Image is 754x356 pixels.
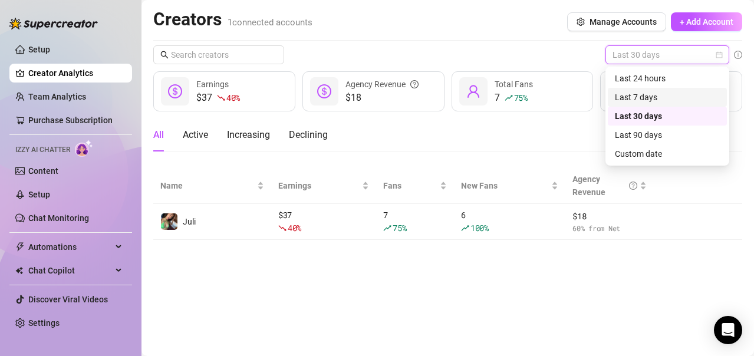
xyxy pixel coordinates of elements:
[226,92,240,103] span: 40 %
[153,128,164,142] div: All
[28,295,108,304] a: Discover Viral Videos
[608,144,727,163] div: Custom date
[28,64,123,83] a: Creator Analytics
[153,8,312,31] h2: Creators
[228,17,312,28] span: 1 connected accounts
[28,213,89,223] a: Chat Monitoring
[608,69,727,88] div: Last 24 hours
[608,107,727,126] div: Last 30 days
[168,84,182,98] span: dollar-circle
[383,224,391,232] span: rise
[514,92,528,103] span: 75 %
[153,168,271,204] th: Name
[410,78,419,91] span: question-circle
[572,210,647,223] span: $ 18
[608,88,727,107] div: Last 7 days
[680,17,733,27] span: + Add Account
[608,126,727,144] div: Last 90 days
[289,128,328,142] div: Declining
[393,222,406,233] span: 75 %
[196,91,240,105] div: $37
[345,78,419,91] div: Agency Revenue
[615,91,720,104] div: Last 7 days
[28,116,113,125] a: Purchase Subscription
[160,179,255,192] span: Name
[217,94,225,102] span: fall
[629,173,637,199] span: question-circle
[572,173,637,199] div: Agency Revenue
[15,242,25,252] span: thunderbolt
[15,266,23,275] img: Chat Copilot
[183,128,208,142] div: Active
[383,209,447,235] div: 7
[376,168,454,204] th: Fans
[278,209,369,235] div: $ 37
[615,147,720,160] div: Custom date
[615,110,720,123] div: Last 30 days
[461,209,558,235] div: 6
[567,12,666,31] button: Manage Accounts
[196,80,229,89] span: Earnings
[28,261,112,280] span: Chat Copilot
[466,84,480,98] span: user
[161,213,177,230] img: Juli
[183,217,196,226] span: Juli
[75,140,93,157] img: AI Chatter
[28,190,50,199] a: Setup
[615,128,720,141] div: Last 90 days
[470,222,489,233] span: 100 %
[160,51,169,59] span: search
[288,222,301,233] span: 40 %
[615,72,720,85] div: Last 24 hours
[227,128,270,142] div: Increasing
[577,18,585,26] span: setting
[572,223,647,234] span: 60 % from Net
[9,18,98,29] img: logo-BBDzfeDw.svg
[271,168,376,204] th: Earnings
[495,80,533,89] span: Total Fans
[28,45,50,54] a: Setup
[278,224,287,232] span: fall
[505,94,513,102] span: rise
[714,316,742,344] div: Open Intercom Messenger
[671,12,742,31] button: + Add Account
[613,46,722,64] span: Last 30 days
[734,51,742,59] span: info-circle
[28,318,60,328] a: Settings
[590,17,657,27] span: Manage Accounts
[28,166,58,176] a: Content
[317,84,331,98] span: dollar-circle
[15,144,70,156] span: Izzy AI Chatter
[495,91,533,105] div: 7
[461,179,549,192] span: New Fans
[345,91,419,105] span: $18
[454,168,565,204] th: New Fans
[461,224,469,232] span: rise
[28,238,112,256] span: Automations
[383,179,437,192] span: Fans
[28,92,86,101] a: Team Analytics
[171,48,268,61] input: Search creators
[716,51,723,58] span: calendar
[278,179,360,192] span: Earnings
